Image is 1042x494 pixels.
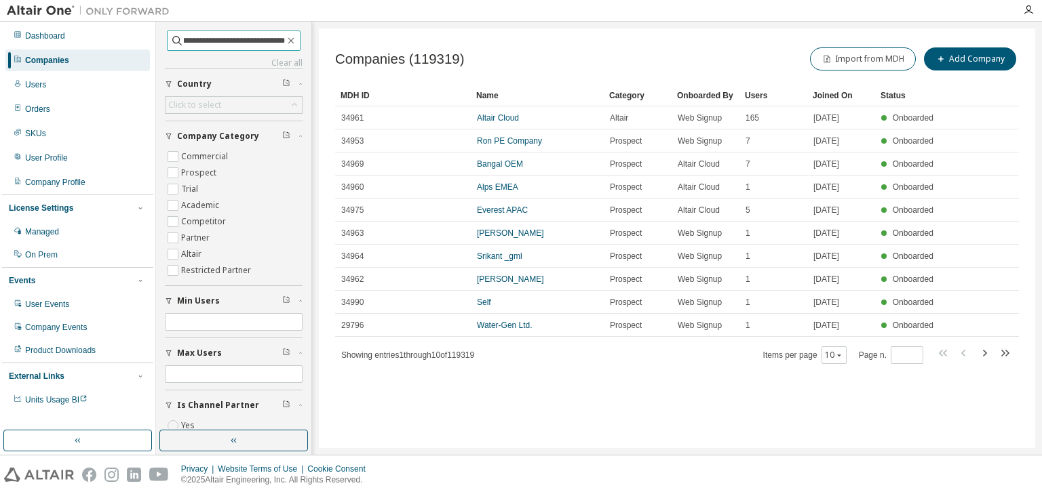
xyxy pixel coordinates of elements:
[181,262,254,279] label: Restricted Partner
[282,348,290,358] span: Clear filter
[859,346,923,364] span: Page n.
[181,230,212,246] label: Partner
[341,228,364,239] span: 34963
[166,97,302,113] div: Click to select
[746,274,750,285] span: 1
[477,113,519,123] a: Altair Cloud
[181,181,201,197] label: Trial
[610,274,642,285] span: Prospect
[177,131,259,142] span: Company Category
[25,79,46,90] div: Users
[678,136,722,146] span: Web Signup
[282,400,290,411] span: Clear filter
[813,320,839,331] span: [DATE]
[477,321,533,330] a: Water-Gen Ltd.
[165,286,303,316] button: Min Users
[335,52,464,67] span: Companies (119319)
[25,299,69,310] div: User Events
[4,468,74,482] img: altair_logo.svg
[477,228,544,238] a: [PERSON_NAME]
[9,371,64,382] div: External Links
[477,136,542,146] a: Ron PE Company
[181,474,374,486] p: © 2025 Altair Engineering, Inc. All Rights Reserved.
[813,297,839,308] span: [DATE]
[127,468,141,482] img: linkedin.svg
[165,338,303,368] button: Max Users
[181,197,222,213] label: Academic
[746,136,750,146] span: 7
[25,226,59,237] div: Managed
[893,321,933,330] span: Onboarded
[678,182,720,192] span: Altair Cloud
[813,136,839,146] span: [DATE]
[165,390,303,420] button: Is Channel Partner
[893,251,933,261] span: Onboarded
[678,251,722,262] span: Web Signup
[825,350,843,361] button: 10
[477,159,523,169] a: Bangal OEM
[25,128,46,139] div: SKUs
[181,148,231,165] label: Commercial
[610,182,642,192] span: Prospect
[341,182,364,192] span: 34960
[924,47,1016,70] button: Add Company
[746,251,750,262] span: 1
[678,205,720,215] span: Altair Cloud
[893,297,933,307] span: Onboarded
[813,205,839,215] span: [DATE]
[678,112,722,123] span: Web Signup
[7,4,176,18] img: Altair One
[25,55,69,66] div: Companies
[477,251,522,261] a: Srikant _gml
[893,205,933,215] span: Onboarded
[477,274,544,284] a: [PERSON_NAME]
[25,322,87,333] div: Company Events
[181,213,229,230] label: Competitor
[25,249,58,260] div: On Prem
[9,203,73,213] div: License Settings
[813,228,839,239] span: [DATE]
[104,468,119,482] img: instagram.svg
[25,345,96,356] div: Product Downloads
[165,58,303,68] a: Clear all
[25,177,85,188] div: Company Profile
[341,85,465,106] div: MDH ID
[813,251,839,262] span: [DATE]
[477,297,491,307] a: Self
[181,246,204,262] label: Altair
[610,297,642,308] span: Prospect
[610,205,642,215] span: Prospect
[282,131,290,142] span: Clear filter
[25,395,88,405] span: Units Usage BI
[476,85,598,106] div: Name
[341,350,474,360] span: Showing entries 1 through 10 of 119319
[746,159,750,169] span: 7
[746,112,759,123] span: 165
[677,85,734,106] div: Onboarded By
[25,152,68,163] div: User Profile
[25,30,65,41] div: Dashboard
[282,295,290,306] span: Clear filter
[9,275,35,286] div: Events
[813,274,839,285] span: [DATE]
[149,468,169,482] img: youtube.svg
[181,165,219,181] label: Prospect
[609,85,666,106] div: Category
[341,297,364,308] span: 34990
[177,348,222,358] span: Max Users
[341,274,364,285] span: 34962
[881,85,938,106] div: Status
[678,228,722,239] span: Web Signup
[341,136,364,146] span: 34953
[813,182,839,192] span: [DATE]
[168,100,221,110] div: Click to select
[893,159,933,169] span: Onboarded
[893,274,933,284] span: Onboarded
[610,228,642,239] span: Prospect
[218,464,307,474] div: Website Terms of Use
[341,251,364,262] span: 34964
[678,320,722,331] span: Web Signup
[341,159,364,169] span: 34969
[893,182,933,192] span: Onboarded
[341,205,364,215] span: 34975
